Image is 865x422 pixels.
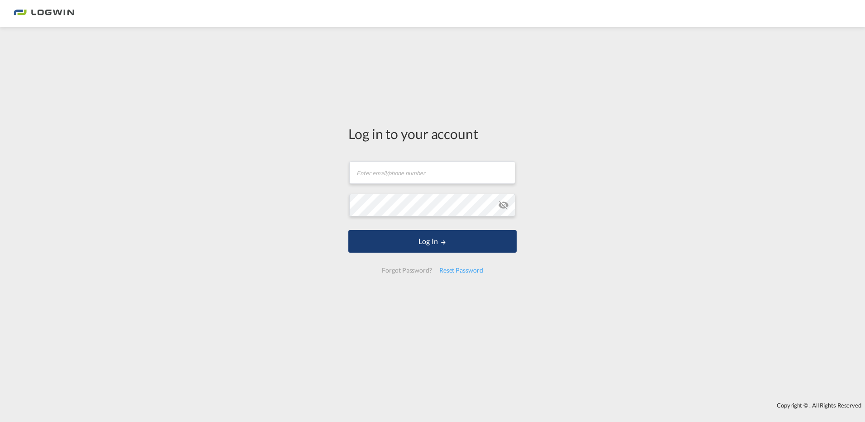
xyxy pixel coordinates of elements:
md-icon: icon-eye-off [498,200,509,211]
div: Forgot Password? [378,262,435,278]
button: LOGIN [348,230,517,253]
div: Log in to your account [348,124,517,143]
input: Enter email/phone number [349,161,515,184]
div: Reset Password [436,262,487,278]
img: bc73a0e0d8c111efacd525e4c8ad7d32.png [14,4,75,24]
